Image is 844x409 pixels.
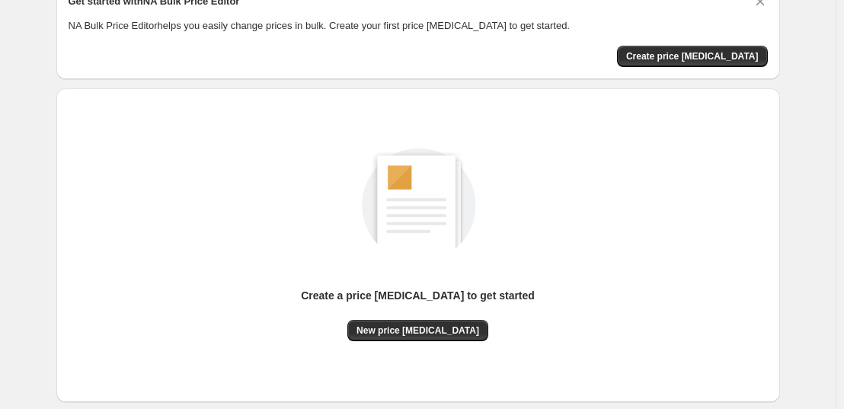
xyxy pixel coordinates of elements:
[617,46,768,67] button: Create price change job
[347,320,488,341] button: New price [MEDICAL_DATA]
[69,18,768,34] p: NA Bulk Price Editor helps you easily change prices in bulk. Create your first price [MEDICAL_DAT...
[356,324,479,337] span: New price [MEDICAL_DATA]
[626,50,759,62] span: Create price [MEDICAL_DATA]
[301,288,535,303] p: Create a price [MEDICAL_DATA] to get started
